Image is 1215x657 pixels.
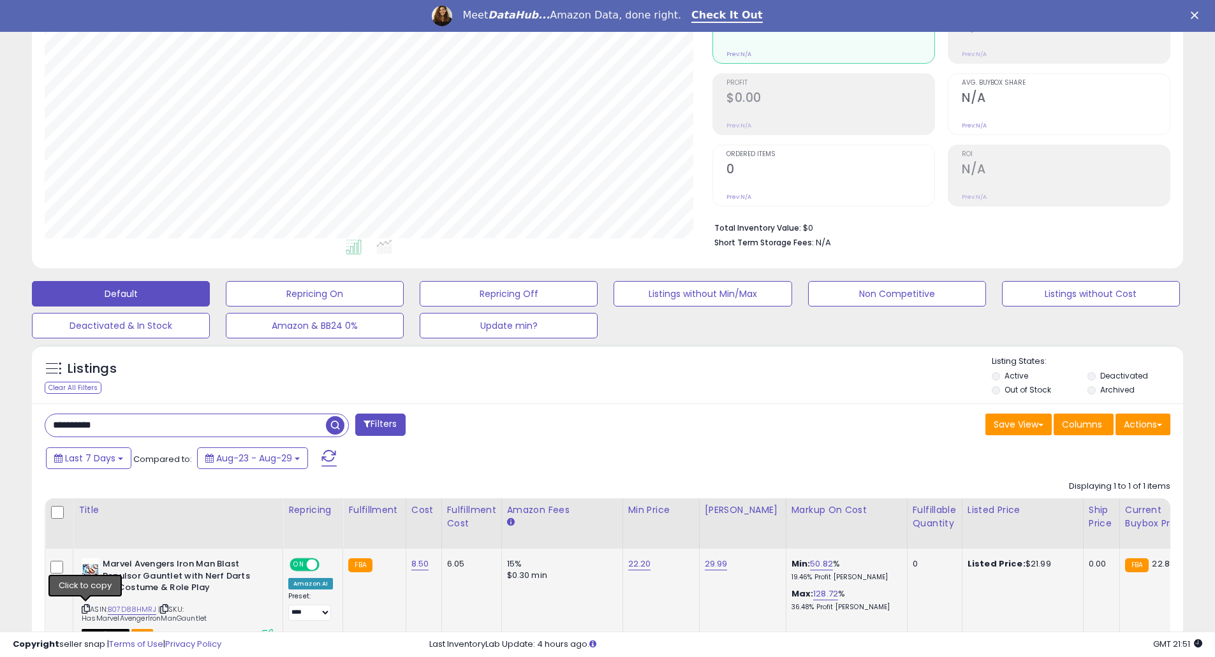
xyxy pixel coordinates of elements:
small: Prev: N/A [726,122,751,129]
button: Last 7 Days [46,447,131,469]
button: Listings without Min/Max [614,281,792,307]
label: Deactivated [1100,370,1148,381]
div: Displaying 1 to 1 of 1 items [1069,480,1170,493]
div: Markup on Cost [792,503,902,517]
img: 41dgKfeMwDL._SL40_.jpg [82,558,99,584]
div: seller snap | | [13,639,221,651]
p: 19.46% Profit [PERSON_NAME] [792,573,897,582]
button: Amazon & BB24 0% [226,313,404,338]
div: 6.05 [447,558,492,570]
div: $0.30 min [507,570,613,581]
div: $21.99 [968,558,1073,570]
a: Privacy Policy [165,638,221,650]
span: | SKU: HasMarvelAvengerIronManGauntlet [82,604,207,623]
a: 128.72 [813,588,838,600]
label: Archived [1100,384,1135,395]
small: Amazon Fees. [507,517,515,528]
div: Listed Price [968,503,1078,517]
h2: 0 [726,162,934,179]
li: $0 [714,219,1161,235]
span: FBA [131,629,153,640]
i: DataHub... [488,9,550,21]
h2: N/A [962,162,1170,179]
button: Listings without Cost [1002,281,1180,307]
div: Ship Price [1089,503,1114,530]
span: Last 7 Days [65,452,115,465]
a: B07D88HMRJ [108,604,156,615]
button: Aug-23 - Aug-29 [197,447,308,469]
div: % [792,588,897,612]
div: [PERSON_NAME] [705,503,781,517]
a: Check It Out [691,9,763,23]
button: Update min? [420,313,598,338]
strong: Copyright [13,638,59,650]
button: Save View [985,414,1052,435]
div: 15% [507,558,613,570]
th: The percentage added to the cost of goods (COGS) that forms the calculator for Min & Max prices. [786,498,907,549]
div: ASIN: [82,558,273,639]
p: Listing States: [992,356,1183,368]
div: 0 [913,558,952,570]
div: Amazon Fees [507,503,617,517]
b: Marvel Avengers Iron Man Blast Repulsor Gauntlet with Nerf Darts for Costume & Role Play [103,558,258,597]
small: Prev: N/A [962,193,987,201]
small: Prev: N/A [962,50,987,58]
div: 0.00 [1089,558,1110,570]
button: Repricing On [226,281,404,307]
small: FBA [1125,558,1149,572]
span: Avg. Buybox Share [962,80,1170,87]
div: % [792,558,897,582]
small: Prev: N/A [726,193,751,201]
div: Cost [411,503,436,517]
span: OFF [318,560,338,570]
div: Fulfillment Cost [447,503,496,530]
p: 36.48% Profit [PERSON_NAME] [792,603,897,612]
span: Columns [1062,418,1102,431]
a: 29.99 [705,558,728,570]
a: 8.50 [411,558,429,570]
button: Repricing Off [420,281,598,307]
button: Actions [1116,414,1170,435]
small: Prev: N/A [962,122,987,129]
span: Ordered Items [726,151,934,158]
div: Fulfillment [348,503,400,517]
a: 22.20 [628,558,651,570]
div: Current Buybox Price [1125,503,1191,530]
button: Deactivated & In Stock [32,313,210,338]
div: Fulfillable Quantity [913,503,957,530]
h2: N/A [962,90,1170,108]
span: 22.88 [1152,558,1175,570]
small: FBA [348,558,372,572]
b: Listed Price: [968,558,1026,570]
div: Close [1191,11,1204,19]
a: 50.82 [810,558,833,570]
small: Prev: N/A [726,50,751,58]
button: Columns [1054,414,1114,435]
div: Clear All Filters [45,382,101,394]
span: ON [291,560,307,570]
h2: $0.00 [726,90,934,108]
button: Default [32,281,210,307]
button: Filters [355,414,405,436]
span: 2025-09-6 21:51 GMT [1153,638,1202,650]
h5: Listings [68,360,117,378]
div: Title [78,503,277,517]
span: Aug-23 - Aug-29 [216,452,292,465]
span: Profit [726,80,934,87]
span: All listings that are currently out of stock and unavailable for purchase on Amazon [82,629,129,640]
span: ROI [962,151,1170,158]
a: Terms of Use [109,638,163,650]
b: Total Inventory Value: [714,222,801,233]
span: N/A [816,236,831,249]
div: Amazon AI [288,578,333,589]
img: Profile image for Georgie [432,6,452,26]
b: Short Term Storage Fees: [714,237,814,248]
b: Min: [792,558,811,570]
b: Max: [792,588,814,600]
div: Last InventoryLab Update: 4 hours ago. [429,639,1202,651]
button: Non Competitive [808,281,986,307]
label: Out of Stock [1005,384,1051,395]
div: Meet Amazon Data, done right. [462,9,681,22]
div: Preset: [288,592,333,621]
div: Repricing [288,503,337,517]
